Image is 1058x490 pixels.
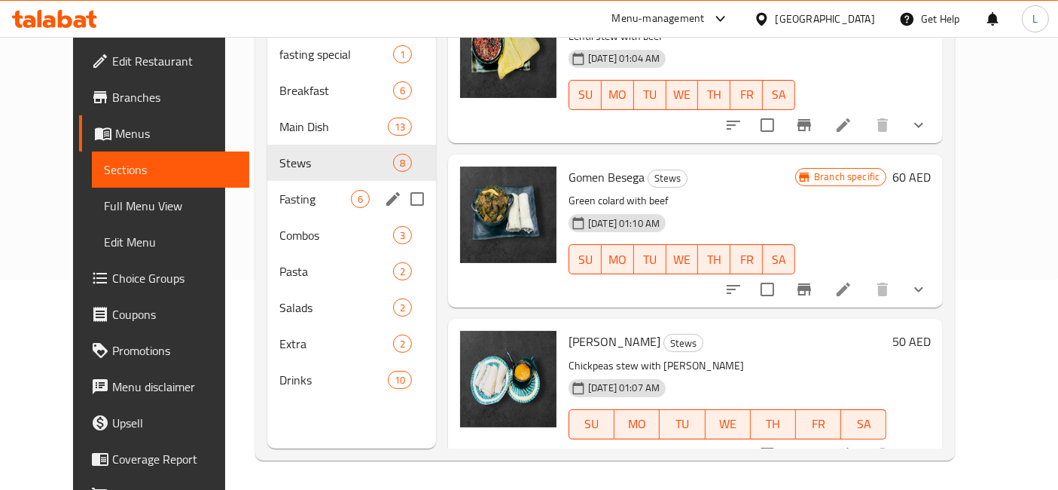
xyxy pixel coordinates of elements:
span: MO [608,249,628,271]
button: FR [730,244,763,274]
a: Branches [79,79,250,115]
span: Select to update [752,109,783,141]
span: FR [802,413,835,435]
button: WE [706,409,751,439]
div: items [351,190,370,208]
span: Pasta [279,262,393,280]
button: sort-choices [715,436,752,473]
button: edit [382,188,404,210]
div: items [393,45,412,63]
button: SU [569,409,614,439]
span: Gomen Besega [569,166,645,188]
span: FR [736,84,757,106]
a: Edit menu item [834,446,852,464]
span: WE [672,84,693,106]
img: Shiro Bekibe [460,331,556,427]
button: show more [901,271,937,308]
div: items [388,371,412,389]
span: TH [704,84,724,106]
div: fasting special1 [267,36,436,72]
div: Fasting6edit [267,181,436,217]
div: Drinks [279,371,388,389]
span: [DATE] 01:10 AM [582,216,666,231]
span: Choice Groups [112,269,238,287]
div: items [393,226,412,244]
div: Extra2 [267,326,436,362]
span: MO [620,413,654,435]
span: 13 [389,120,411,134]
span: Fasting [279,190,351,208]
span: 8 [394,156,411,170]
span: Extra [279,335,393,353]
span: fasting special [279,45,393,63]
button: TH [698,244,730,274]
span: Branch specific [808,170,886,184]
button: TH [698,80,730,110]
div: [GEOGRAPHIC_DATA] [776,11,875,27]
span: Select to update [752,274,783,305]
span: 2 [394,337,411,351]
button: Branch-specific-item [786,271,822,308]
span: Upsell [112,414,238,432]
span: 2 [394,265,411,279]
a: Coverage Report [79,441,250,477]
span: Edit Restaurant [112,52,238,70]
div: Main Dish13 [267,109,436,145]
button: TU [634,80,666,110]
span: SU [575,84,596,106]
div: Stews8 [267,145,436,181]
div: items [388,118,412,136]
span: Menu disclaimer [112,378,238,396]
button: WE [666,80,699,110]
a: Menu disclaimer [79,369,250,405]
span: TU [640,84,660,106]
a: Choice Groups [79,260,250,296]
svg: Show Choices [910,116,928,134]
span: TU [666,413,699,435]
span: Main Dish [279,118,388,136]
div: Breakfast6 [267,72,436,109]
button: FR [730,80,763,110]
span: 6 [352,192,369,207]
span: SU [575,249,596,271]
button: SU [569,244,602,274]
svg: Show Choices [910,280,928,299]
h6: 50 AED [892,331,931,352]
a: Menus [79,115,250,152]
span: Breakfast [279,81,393,100]
div: Pasta2 [267,253,436,289]
h6: 60 AED [892,167,931,188]
a: Edit menu item [834,116,852,134]
img: Misir Besega [460,2,556,98]
span: 6 [394,84,411,98]
div: items [393,335,412,353]
span: Sections [104,161,238,179]
span: Coverage Report [112,450,238,468]
button: SA [763,80,795,110]
button: delete [864,107,901,143]
span: 2 [394,301,411,315]
button: MO [602,244,634,274]
button: show more [901,436,937,473]
div: Drinks10 [267,362,436,398]
span: WE [712,413,745,435]
div: Stews [663,334,703,352]
a: Coupons [79,296,250,332]
span: Stews [279,154,393,172]
div: Combos3 [267,217,436,253]
span: Select to update [752,439,783,470]
a: Upsell [79,405,250,441]
a: Edit Restaurant [79,43,250,79]
svg: Show Choices [910,446,928,464]
span: Edit Menu [104,233,238,251]
span: Salads [279,299,393,317]
button: SA [763,244,795,274]
span: TH [704,249,724,271]
span: TU [640,249,660,271]
button: MO [602,80,634,110]
span: Menus [115,124,238,142]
